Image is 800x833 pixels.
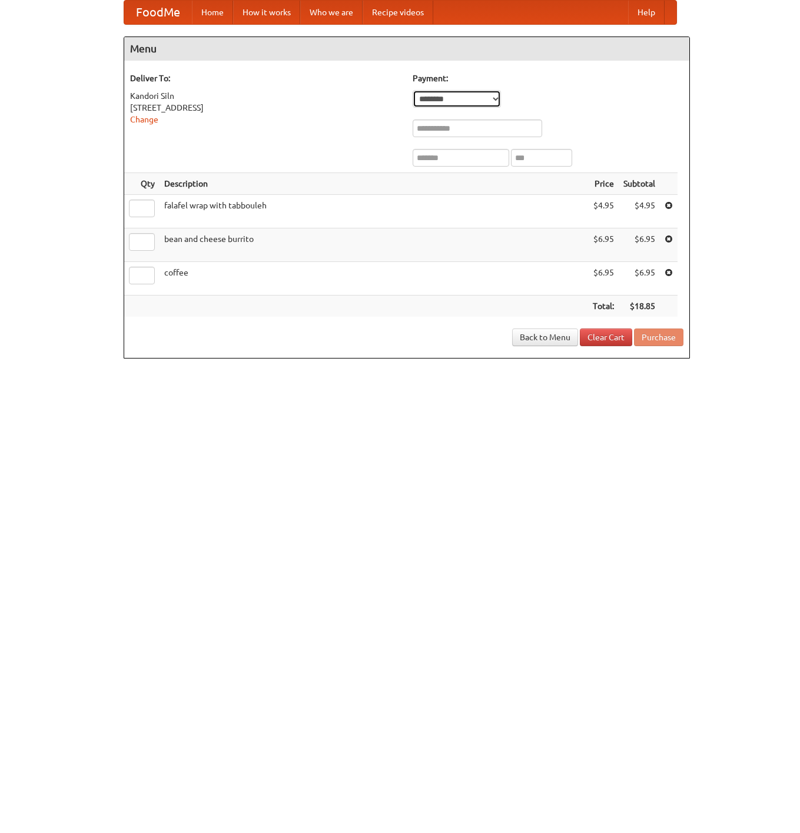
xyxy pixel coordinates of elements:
a: Who we are [300,1,363,24]
h5: Payment: [413,72,683,84]
td: bean and cheese burrito [160,228,588,262]
td: coffee [160,262,588,296]
th: Total: [588,296,619,317]
td: $6.95 [619,228,660,262]
a: Recipe videos [363,1,433,24]
a: How it works [233,1,300,24]
td: $4.95 [588,195,619,228]
a: FoodMe [124,1,192,24]
td: $6.95 [588,228,619,262]
div: [STREET_ADDRESS] [130,102,401,114]
h5: Deliver To: [130,72,401,84]
div: Kandori Siln [130,90,401,102]
h4: Menu [124,37,689,61]
th: Subtotal [619,173,660,195]
button: Purchase [634,328,683,346]
a: Help [628,1,665,24]
td: $6.95 [619,262,660,296]
a: Clear Cart [580,328,632,346]
th: Qty [124,173,160,195]
th: Price [588,173,619,195]
td: $6.95 [588,262,619,296]
a: Change [130,115,158,124]
th: Description [160,173,588,195]
a: Home [192,1,233,24]
th: $18.85 [619,296,660,317]
a: Back to Menu [512,328,578,346]
td: falafel wrap with tabbouleh [160,195,588,228]
td: $4.95 [619,195,660,228]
